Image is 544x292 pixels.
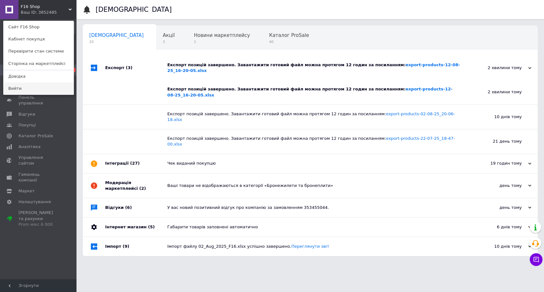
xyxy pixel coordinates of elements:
div: Експорт [105,56,167,80]
span: (6) [125,205,132,210]
span: (27) [130,161,140,166]
div: Prom мікс 6 000 [18,222,59,227]
div: 19 годин тому [468,160,531,166]
div: день тому [468,205,531,210]
div: Імпорт [105,237,167,256]
div: Інтернет магазин [105,217,167,237]
span: Гаманець компанії [18,172,59,183]
span: 3 [163,39,175,44]
span: (5) [148,224,155,229]
span: 1 [194,39,250,44]
a: Вийти [4,82,74,95]
div: Експорт позицій завершено. Завантажити готовий файл можна протягом 12 годин за посиланням: [167,136,458,147]
div: Ваш ID: 3852485 [21,10,47,15]
div: 10 днів тому [458,105,538,129]
div: 6 днів тому [468,224,531,230]
a: export-products-12-08-25_16-20-05.xlsx [167,87,453,97]
div: Відгуки [105,198,167,217]
a: Кабінет покупця [4,33,74,45]
span: 40 [269,39,309,44]
span: Акції [163,32,175,38]
button: Чат з покупцем [530,253,542,266]
span: Управління сайтом [18,155,59,166]
a: Переглянути звіт [291,244,329,249]
span: F16 Shop [21,4,69,10]
a: Перевірити стан системи [4,45,74,57]
a: export-products-02-08-25_20-06-18.xlsx [167,111,455,122]
span: Налаштування [18,199,51,205]
span: Маркет [18,188,35,194]
div: Експорт позицій завершено. Завантажити готовий файл можна протягом 12 годин за посиланням: [167,111,458,123]
div: день тому [468,183,531,189]
a: Сайт F16 Shop [4,21,74,33]
a: Сторінка на маркетплейсі [4,58,74,70]
span: Каталог ProSale [18,133,53,139]
h1: [DEMOGRAPHIC_DATA] [96,6,172,13]
span: Панель управління [18,95,59,106]
span: (3) [126,65,133,70]
span: Аналітика [18,144,40,150]
div: Модерація маркетплейсі [105,174,167,198]
a: Довідка [4,70,74,82]
div: Експорт позицій завершено. Завантажити готовий файл можна протягом 12 годин за посиланням: [167,86,458,98]
span: (2) [139,186,146,191]
div: Габарити товарів заповнені автоматично [167,224,468,230]
span: Каталог ProSale [269,32,309,38]
span: Новини маркетплейсу [194,32,250,38]
div: Імпорт файлу 02_Aug_2025_F16.xlsx успішно завершено. [167,244,468,249]
span: (9) [123,244,129,249]
div: 10 днів тому [468,244,531,249]
span: Відгуки [18,111,35,117]
div: 2 хвилини тому [458,80,538,104]
span: [PERSON_NAME] та рахунки [18,210,59,227]
div: 2 хвилини тому [468,65,531,71]
div: Ваші товари не відображаються в категорії «Бронежилети та бронеплити» [167,183,468,189]
div: 21 день тому [458,129,538,153]
span: [DEMOGRAPHIC_DATA] [89,32,144,38]
span: 20 [89,39,144,44]
div: У вас новий позитивний відгук про компанію за замовленням 353455044. [167,205,468,210]
span: Покупці [18,122,36,128]
div: Інтеграції [105,154,167,173]
div: Експорт позицій завершено. Завантажити готовий файл можна протягом 12 годин за посиланням: [167,62,468,74]
div: Чек виданий покупцю [167,160,468,166]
